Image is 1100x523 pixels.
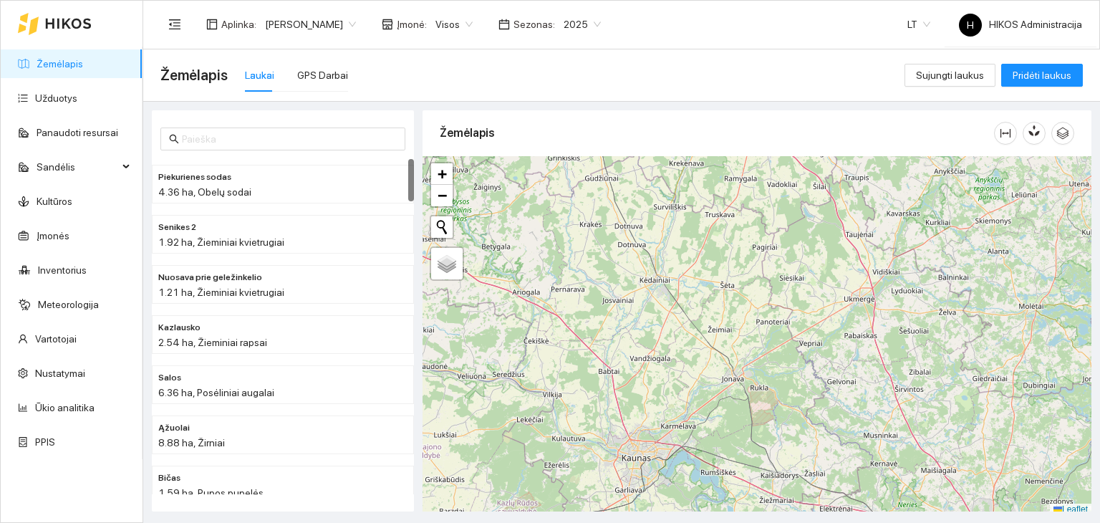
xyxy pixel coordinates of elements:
a: Kultūros [37,196,72,207]
span: Piekurienes sodas [158,171,231,184]
span: Aplinka : [221,16,256,32]
a: Leaflet [1053,504,1088,514]
span: Sujungti laukus [916,67,984,83]
span: Paulius [265,14,356,35]
span: search [169,134,179,144]
span: calendar [498,19,510,30]
span: Įmonė : [397,16,427,32]
a: Ūkio analitika [35,402,95,413]
span: 1.59 ha, Pupos pupelės [158,487,264,499]
div: Žemėlapis [440,112,994,153]
span: Senikes 2 [158,221,196,234]
a: Žemėlapis [37,58,83,69]
a: Įmonės [37,230,69,241]
a: Layers [431,248,463,279]
button: menu-fold [160,10,189,39]
span: Sezonas : [513,16,555,32]
a: Meteorologija [38,299,99,310]
span: Sandėlis [37,153,118,181]
a: Vartotojai [35,333,77,345]
span: − [438,186,447,204]
a: Inventorius [38,264,87,276]
span: Salos [158,371,181,385]
span: 1.21 ha, Žieminiai kvietrugiai [158,287,284,298]
span: shop [382,19,393,30]
span: Žemėlapis [160,64,228,87]
span: HIKOS Administracija [959,19,1082,30]
span: Ąžuolai [158,421,190,435]
input: Paieška [182,131,397,147]
span: menu-fold [168,18,181,31]
a: Zoom in [431,163,453,185]
span: 2025 [564,14,601,35]
span: Nuosava prie geležinkelio [158,271,262,284]
a: Sujungti laukus [904,69,995,81]
button: Sujungti laukus [904,64,995,87]
span: 4.36 ha, Obelų sodai [158,186,251,198]
button: Pridėti laukus [1001,64,1083,87]
span: 6.36 ha, Posėliniai augalai [158,387,274,398]
a: Zoom out [431,185,453,206]
span: 2.54 ha, Žieminiai rapsai [158,337,267,348]
a: Nustatymai [35,368,85,379]
span: Bičas [158,471,180,485]
span: 8.88 ha, Žirniai [158,437,225,448]
span: Kazlausko [158,321,201,335]
button: column-width [994,122,1017,145]
span: LT [907,14,930,35]
span: H [967,14,974,37]
span: column-width [995,128,1016,139]
span: Visos [435,14,473,35]
span: 1.92 ha, Žieminiai kvietrugiai [158,236,284,248]
span: + [438,165,447,183]
div: Laukai [245,67,274,83]
span: layout [206,19,218,30]
a: PPIS [35,436,55,448]
a: Panaudoti resursai [37,127,118,138]
a: Pridėti laukus [1001,69,1083,81]
a: Užduotys [35,92,77,104]
button: Initiate a new search [431,216,453,238]
div: GPS Darbai [297,67,348,83]
span: Pridėti laukus [1013,67,1071,83]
